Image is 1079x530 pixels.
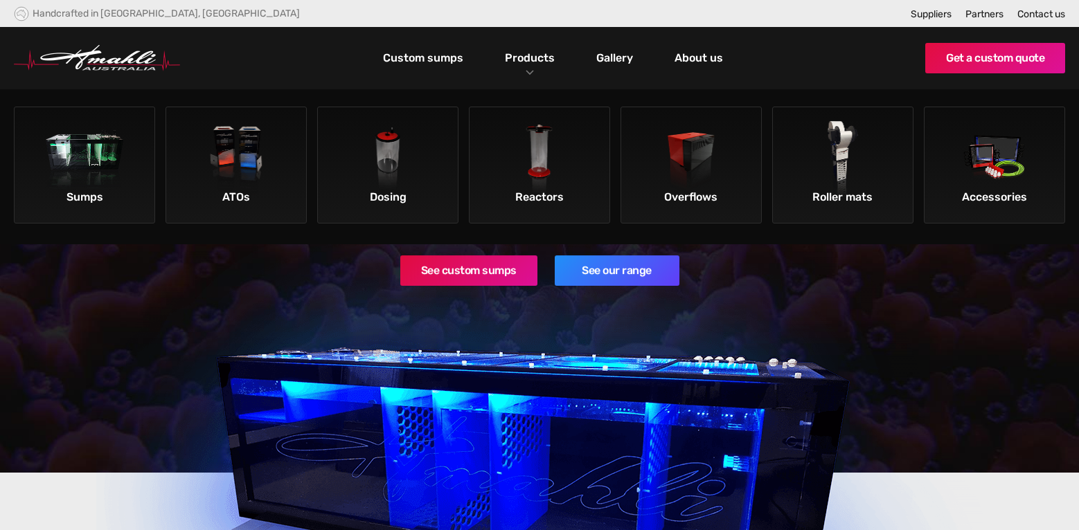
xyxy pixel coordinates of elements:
[928,185,1061,209] div: Accessories
[321,185,454,209] div: Dosing
[924,107,1065,223] a: AccessoriesAccessories
[197,121,276,199] img: ATOs
[33,8,300,19] div: Handcrafted in [GEOGRAPHIC_DATA], [GEOGRAPHIC_DATA]
[501,48,558,68] a: Products
[317,107,458,223] a: DosingDosing
[14,45,180,71] img: Hmahli Australia Logo
[965,8,1004,20] a: Partners
[772,107,913,223] a: Roller matsRoller mats
[621,107,762,223] a: OverflowsOverflows
[170,185,303,209] div: ATOs
[593,46,636,70] a: Gallery
[911,8,952,20] a: Suppliers
[625,185,758,209] div: Overflows
[166,107,307,223] a: ATOsATOs
[349,121,427,199] img: Dosing
[501,121,579,199] img: Reactors
[955,121,1033,199] img: Accessories
[652,121,731,199] img: Overflows
[555,255,679,286] a: See our range
[46,121,124,199] img: Sumps
[18,185,151,209] div: Sumps
[469,107,610,223] a: ReactorsReactors
[380,46,467,70] a: Custom sumps
[400,255,537,286] a: See custom sumps
[473,185,606,209] div: Reactors
[776,185,909,209] div: Roller mats
[804,121,882,199] img: Roller mats
[671,46,726,70] a: About us
[14,45,180,71] a: home
[494,27,565,89] div: Products
[925,43,1065,73] a: Get a custom quote
[14,107,155,223] a: SumpsSumps
[1017,8,1065,20] a: Contact us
